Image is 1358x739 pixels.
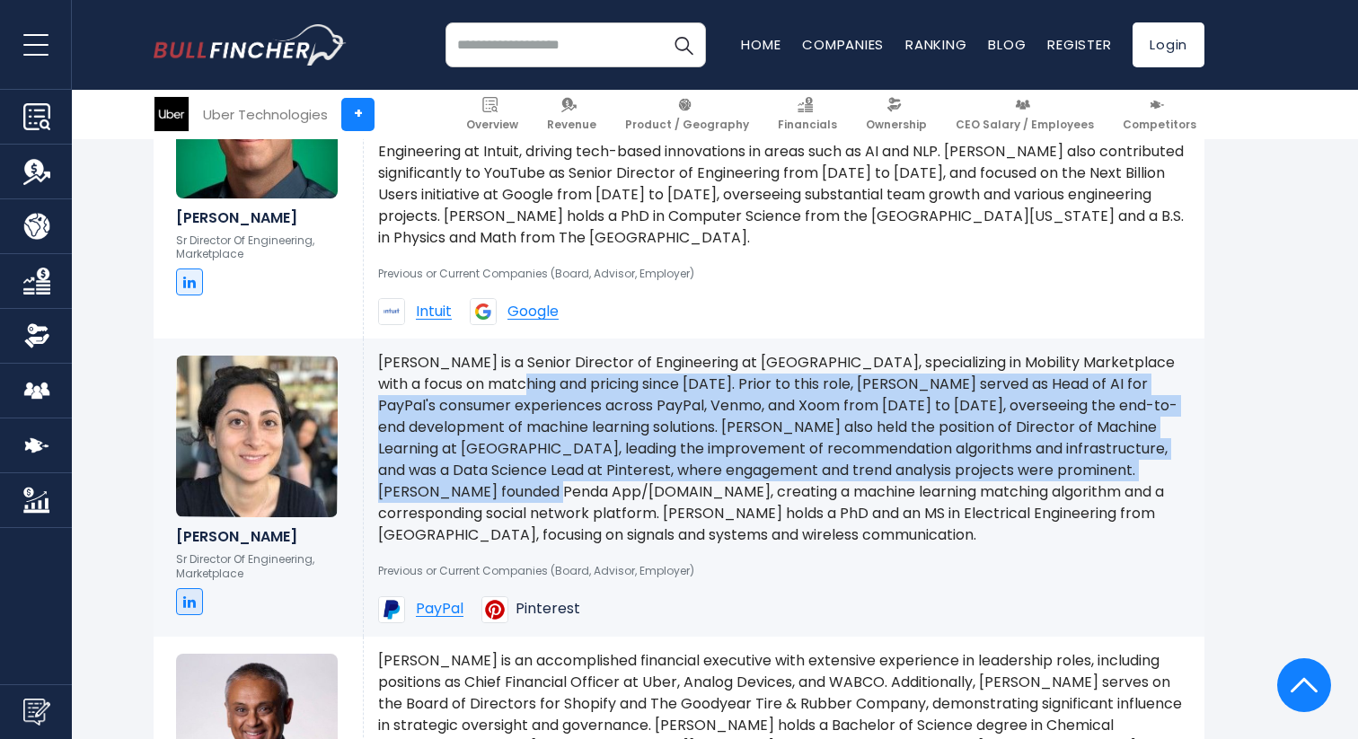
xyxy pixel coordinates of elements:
[988,35,1026,54] a: Blog
[778,118,837,132] span: Financials
[547,118,596,132] span: Revenue
[1133,22,1204,67] a: Login
[770,90,845,139] a: Financials
[481,596,508,623] img: Pinterest
[203,104,328,125] div: Uber Technologies
[948,90,1102,139] a: CEO Salary / Employees
[470,298,559,325] a: Google
[470,298,497,325] img: Google
[905,35,966,54] a: Ranking
[539,90,604,139] a: Revenue
[858,90,935,139] a: Ownership
[516,600,580,619] span: Pinterest
[341,98,375,131] a: +
[625,118,749,132] span: Product / Geography
[378,596,405,623] img: PayPal
[176,552,340,580] p: Sr Director Of Engineering, Marketplace
[378,564,1190,578] p: Previous or Current Companies (Board, Advisor, Employer)
[176,233,340,261] p: Sr Director Of Engineering, Marketplace
[866,118,927,132] span: Ownership
[1115,90,1204,139] a: Competitors
[1047,35,1111,54] a: Register
[661,22,706,67] button: Search
[741,35,780,54] a: Home
[154,24,347,66] a: Go to homepage
[154,97,189,131] img: UBER logo
[466,118,518,132] span: Overview
[617,90,757,139] a: Product / Geography
[1123,118,1196,132] span: Competitors
[23,322,50,349] img: Ownership
[176,356,338,517] img: Dorna Bandari
[416,304,452,320] span: Intuit
[378,352,1190,546] p: [PERSON_NAME] is a Senior Director of Engineering at [GEOGRAPHIC_DATA], specializing in Mobility ...
[378,267,1190,281] p: Previous or Current Companies (Board, Advisor, Employer)
[378,298,405,325] img: Intuit
[378,33,1190,249] p: [PERSON_NAME] is a seasoned technology executive with extensive experience in engineering leaders...
[458,90,526,139] a: Overview
[416,602,463,617] span: PayPal
[956,118,1094,132] span: CEO Salary / Employees
[154,24,347,66] img: bullfincher logo
[507,304,559,320] span: Google
[176,209,340,226] h6: [PERSON_NAME]
[378,596,463,623] a: PayPal
[802,35,884,54] a: Companies
[378,298,452,325] a: Intuit
[176,528,340,545] h6: [PERSON_NAME]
